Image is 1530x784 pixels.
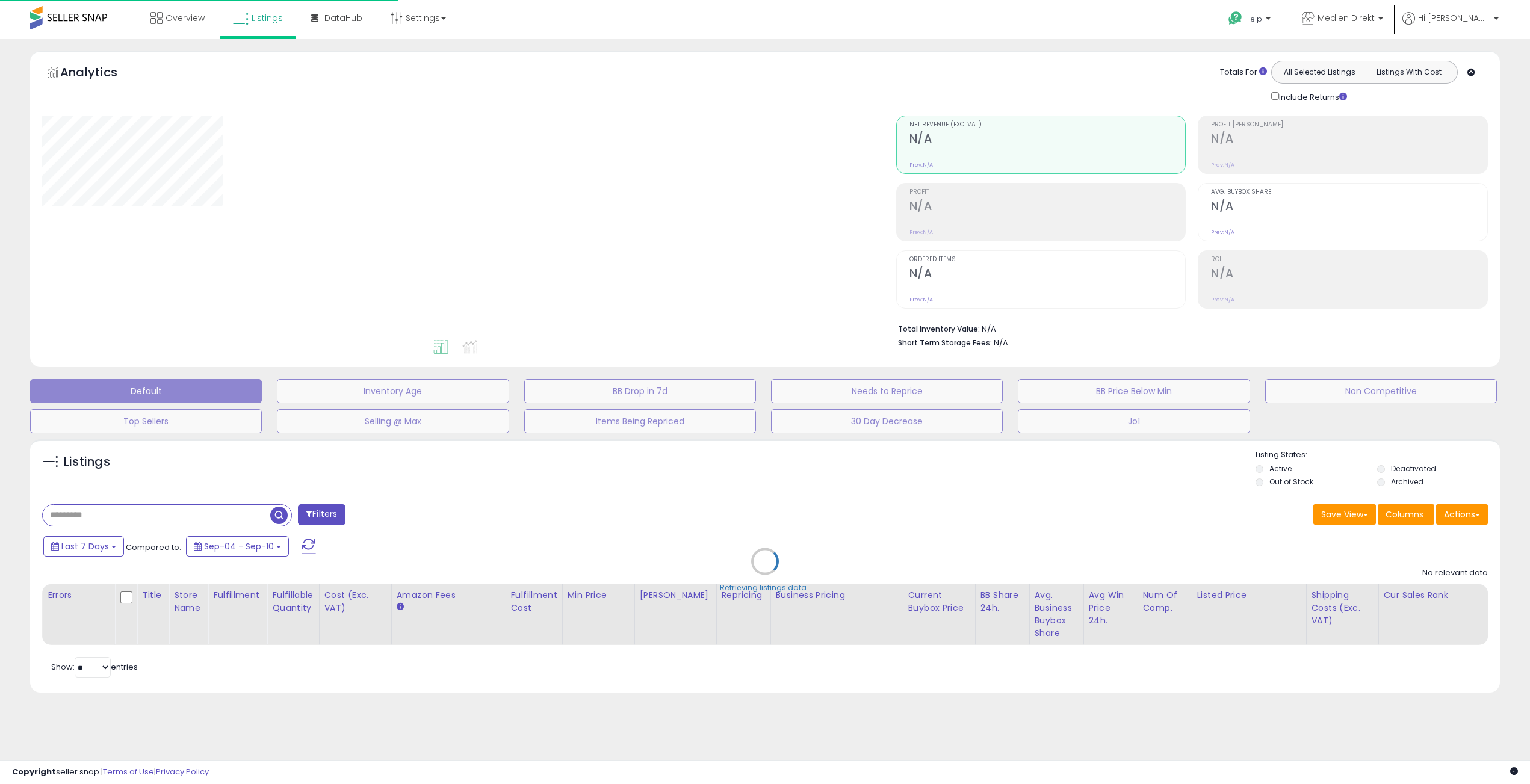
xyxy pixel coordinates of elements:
button: Listings With Cost [1364,64,1454,80]
button: BB Price Below Min [1018,379,1250,403]
small: Prev: N/A [1211,161,1234,168]
span: Ordered Items [909,256,1186,263]
span: Hi [PERSON_NAME] [1418,12,1490,24]
button: Top Sellers [30,409,262,433]
span: ROI [1211,256,1487,263]
div: Totals For [1220,67,1267,78]
button: Inventory Age [277,379,509,403]
span: Profit [PERSON_NAME] [1211,122,1487,128]
h5: Analytics [60,64,141,84]
span: Overview [166,12,205,24]
small: Prev: N/A [1211,229,1234,236]
button: Selling @ Max [277,409,509,433]
h2: N/A [909,199,1186,215]
div: Retrieving listings data.. [720,582,810,593]
button: Items Being Repriced [524,409,756,433]
h2: N/A [1211,132,1487,148]
button: 30 Day Decrease [771,409,1003,433]
button: Jo1 [1018,409,1250,433]
small: Prev: N/A [909,296,933,303]
span: N/A [994,337,1008,348]
span: Net Revenue (Exc. VAT) [909,122,1186,128]
small: Prev: N/A [909,229,933,236]
button: All Selected Listings [1275,64,1364,80]
li: N/A [898,321,1479,335]
h2: N/A [1211,267,1487,283]
a: Hi [PERSON_NAME] [1402,12,1499,39]
a: Help [1219,2,1283,39]
span: Listings [252,12,283,24]
button: BB Drop in 7d [524,379,756,403]
div: Include Returns [1262,90,1361,103]
h2: N/A [1211,199,1487,215]
h2: N/A [909,267,1186,283]
button: Default [30,379,262,403]
button: Non Competitive [1265,379,1497,403]
span: Help [1246,14,1262,24]
b: Short Term Storage Fees: [898,338,992,348]
span: Avg. Buybox Share [1211,189,1487,196]
small: Prev: N/A [909,161,933,168]
h2: N/A [909,132,1186,148]
span: Profit [909,189,1186,196]
span: DataHub [324,12,362,24]
span: Medien Direkt [1318,12,1375,24]
button: Needs to Reprice [771,379,1003,403]
i: Get Help [1228,11,1243,26]
b: Total Inventory Value: [898,324,980,334]
small: Prev: N/A [1211,296,1234,303]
